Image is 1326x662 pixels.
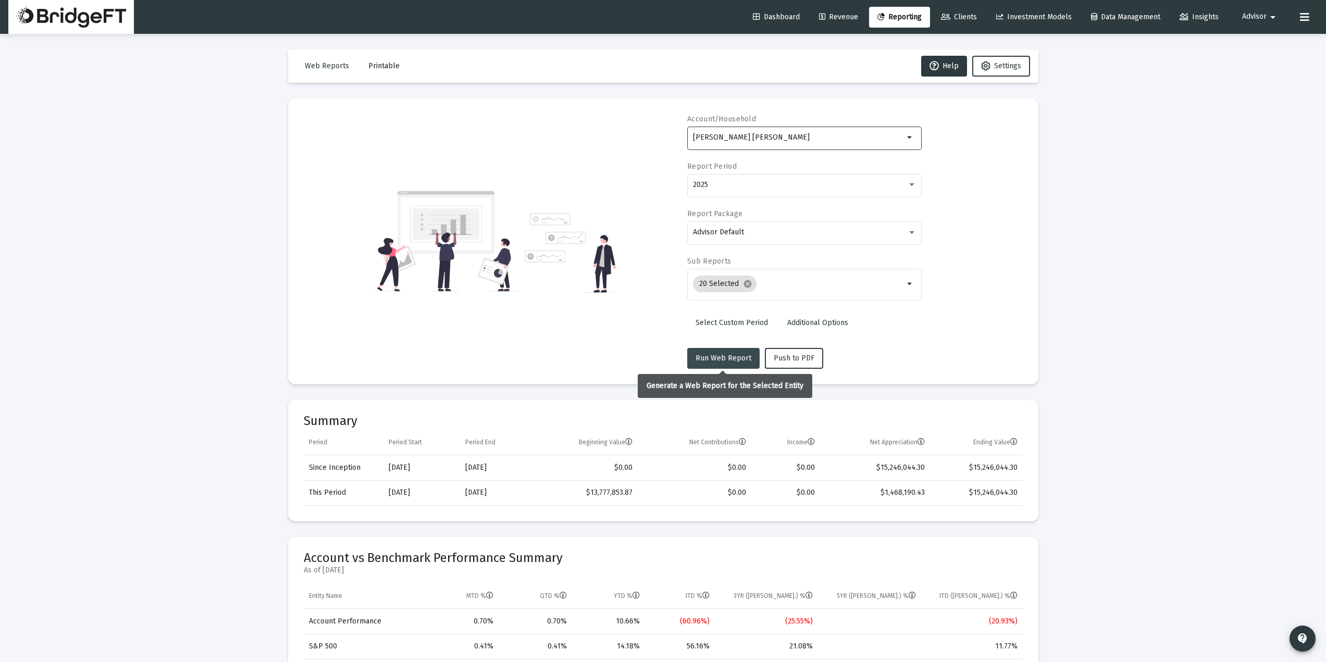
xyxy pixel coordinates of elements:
mat-card-title: Summary [304,416,1023,426]
a: Clients [933,7,985,28]
div: 5YR ([PERSON_NAME].) % [837,592,916,600]
div: ITD % [686,592,710,600]
a: Reporting [869,7,930,28]
td: $1,468,190.43 [820,480,930,505]
td: Column Net Appreciation [820,430,930,455]
mat-chip-list: Selection [693,273,904,294]
td: Column Beginning Value [532,430,638,455]
span: Advisor [1242,13,1267,21]
label: Report Period [687,162,737,171]
td: This Period [304,480,383,505]
div: YTD % [614,592,640,600]
td: $0.00 [751,480,820,505]
span: Additional Options [787,318,848,327]
div: Data grid [304,584,1023,659]
a: Data Management [1083,7,1169,28]
div: Ending Value [973,438,1018,446]
span: Run Web Report [696,354,751,363]
td: Column YTD % [572,584,645,609]
td: $0.00 [638,455,751,480]
td: Column QTD % [499,584,573,609]
div: Data grid [304,430,1023,506]
mat-icon: contact_support [1296,632,1309,645]
div: 56.16% [650,641,710,652]
div: QTD % [540,592,567,600]
span: Printable [368,61,400,70]
button: Web Reports [296,56,357,77]
td: Column 5YR (Ann.) % [818,584,921,609]
div: 14.18% [577,641,640,652]
div: (20.93%) [926,616,1018,627]
div: Net Appreciation [870,438,925,446]
div: 21.08% [720,641,813,652]
td: Column Period [304,430,383,455]
span: Dashboard [753,13,800,21]
td: Column Net Contributions [638,430,751,455]
div: Income [787,438,815,446]
span: Clients [941,13,977,21]
label: Sub Reports [687,257,731,266]
div: 10.66% [577,616,640,627]
td: $0.00 [638,480,751,505]
td: Column Ending Value [930,430,1023,455]
td: Column ITD % [645,584,715,609]
div: Entity Name [309,592,342,600]
span: Help [930,61,959,70]
button: Push to PDF [765,348,823,369]
span: Data Management [1091,13,1160,21]
div: [DATE] [465,488,527,498]
div: Beginning Value [579,438,633,446]
td: Column ITD (Ann.) % [921,584,1023,609]
div: [DATE] [465,463,527,473]
mat-icon: arrow_drop_down [1267,7,1279,28]
td: Since Inception [304,455,383,480]
td: Column Period Start [383,430,460,455]
span: Account vs Benchmark Performance Summary [304,551,563,565]
td: $0.00 [532,455,638,480]
td: Account Performance [304,609,424,634]
mat-icon: arrow_drop_down [904,131,916,144]
span: Web Reports [305,61,349,70]
img: Dashboard [16,7,126,28]
div: 0.41% [504,641,567,652]
button: Advisor [1230,6,1292,27]
div: Net Contributions [689,438,746,446]
div: (60.96%) [650,616,710,627]
td: Column Income [751,430,820,455]
td: $13,777,853.87 [532,480,638,505]
span: Insights [1180,13,1219,21]
button: Run Web Report [687,348,760,369]
mat-icon: cancel [743,279,752,289]
div: MTD % [466,592,493,600]
span: 2025 [693,180,708,189]
mat-card-subtitle: As of [DATE] [304,565,563,576]
label: Report Package [687,209,742,218]
button: Help [921,56,967,77]
div: 3YR ([PERSON_NAME].) % [734,592,813,600]
span: Reporting [877,13,922,21]
span: Revenue [819,13,858,21]
div: Period End [465,438,495,446]
td: Column MTD % [424,584,499,609]
a: Dashboard [745,7,808,28]
div: 0.70% [429,616,493,627]
div: [DATE] [389,463,455,473]
input: Search or select an account or household [693,133,904,142]
a: Revenue [811,7,866,28]
a: Investment Models [988,7,1080,28]
div: Period [309,438,327,446]
div: ITD ([PERSON_NAME].) % [939,592,1018,600]
td: $15,246,044.30 [820,455,930,480]
div: [DATE] [389,488,455,498]
a: Insights [1171,7,1227,28]
td: Column 3YR (Ann.) % [715,584,818,609]
div: 0.41% [429,641,493,652]
label: Account/Household [687,115,756,123]
td: Column Period End [460,430,532,455]
div: (25.55%) [720,616,813,627]
img: reporting [375,190,518,293]
span: Settings [994,61,1021,70]
button: Printable [360,56,408,77]
span: Investment Models [996,13,1072,21]
span: Advisor Default [693,228,744,236]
